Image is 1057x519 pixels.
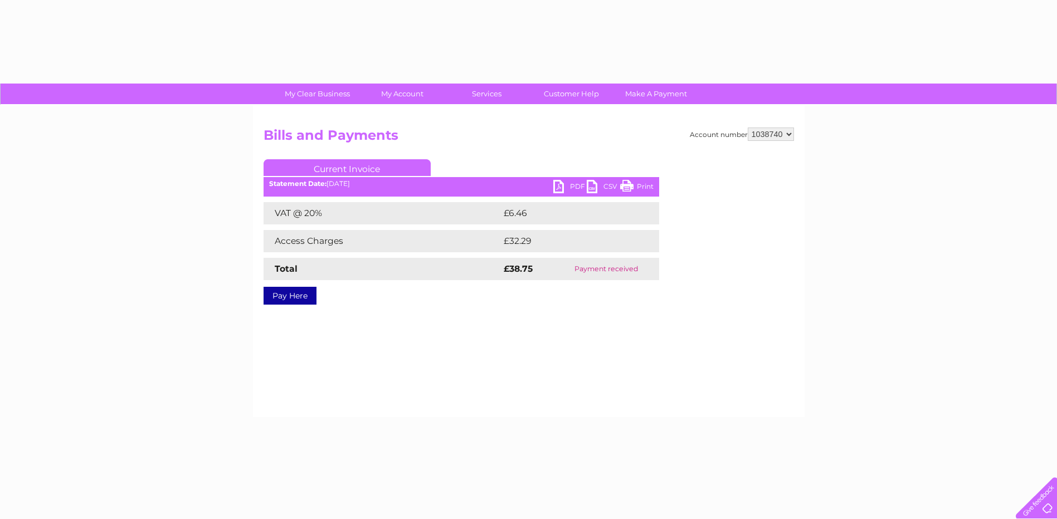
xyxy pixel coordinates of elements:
a: Services [441,84,533,104]
a: Pay Here [264,287,316,305]
a: My Clear Business [271,84,363,104]
h2: Bills and Payments [264,128,794,149]
strong: Total [275,263,298,274]
td: £32.29 [501,230,636,252]
td: Access Charges [264,230,501,252]
td: £6.46 [501,202,634,224]
a: PDF [553,180,587,196]
b: Statement Date: [269,179,327,188]
a: Customer Help [525,84,617,104]
a: CSV [587,180,620,196]
a: Make A Payment [610,84,702,104]
a: My Account [356,84,448,104]
td: VAT @ 20% [264,202,501,224]
a: Current Invoice [264,159,431,176]
div: [DATE] [264,180,659,188]
div: Account number [690,128,794,141]
strong: £38.75 [504,263,533,274]
a: Print [620,180,654,196]
td: Payment received [553,258,659,280]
